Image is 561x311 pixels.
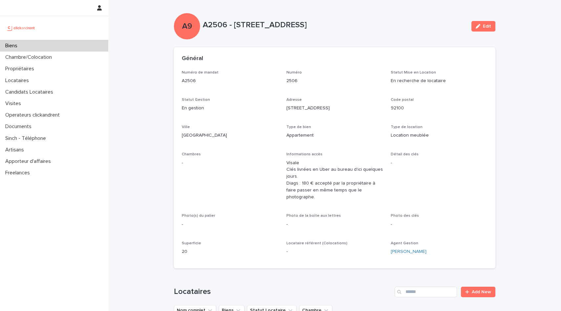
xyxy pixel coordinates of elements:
p: - [391,221,488,228]
p: Freelances [3,170,35,176]
p: Candidats Locataires [3,89,58,95]
span: Type de bien [286,125,311,129]
p: A2506 - [STREET_ADDRESS] [203,20,466,30]
span: Add New [472,290,491,294]
span: Photo de la boîte aux lettres [286,214,341,218]
span: Edit [483,24,491,29]
span: Statut Gestion [182,98,210,102]
span: Photo(s) du palier [182,214,215,218]
p: En gestion [182,105,279,112]
span: Numéro de mandat [182,71,218,75]
p: - [182,160,279,167]
p: - [391,160,488,167]
p: - [182,221,279,228]
p: Visites [3,100,26,107]
p: 92100 [391,105,488,112]
span: Superficie [182,241,201,245]
p: Operateurs clickandrent [3,112,65,118]
span: Type de location [391,125,423,129]
button: Edit [471,21,495,32]
span: Statut Mise en Location [391,71,436,75]
h1: Locataires [174,287,392,297]
span: Agent Gestion [391,241,418,245]
span: Informations accès [286,152,322,156]
p: - [286,221,383,228]
p: Location meublée [391,132,488,139]
p: Apporteur d'affaires [3,158,56,165]
a: [PERSON_NAME] [391,248,426,255]
span: Détail des clés [391,152,419,156]
p: 20 [182,248,279,255]
a: Add New [461,287,495,297]
p: [STREET_ADDRESS] [286,105,383,112]
p: Artisans [3,147,29,153]
p: Propriétaires [3,66,39,72]
span: Adresse [286,98,302,102]
img: UCB0brd3T0yccxBKYDjQ [5,21,37,34]
input: Search [395,287,457,297]
h2: Général [182,55,203,62]
p: 2506 [286,78,383,84]
p: - [286,248,383,255]
span: Ville [182,125,190,129]
p: Visale Clés livrées en Uber au bureau d'ici quelques jours. Diags : 180 € accepté par la propriét... [286,160,383,201]
span: Locataire référent (Colocations) [286,241,347,245]
p: Locataires [3,78,34,84]
p: Sinch - Téléphone [3,135,51,142]
span: Numéro [286,71,302,75]
p: A2506 [182,78,279,84]
p: Documents [3,123,37,130]
span: Code postal [391,98,414,102]
p: [GEOGRAPHIC_DATA] [182,132,279,139]
span: Photo des clés [391,214,419,218]
p: Appartement [286,132,383,139]
span: Chambres [182,152,201,156]
p: Chambre/Colocation [3,54,57,60]
p: En recherche de locataire [391,78,488,84]
p: Biens [3,43,23,49]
